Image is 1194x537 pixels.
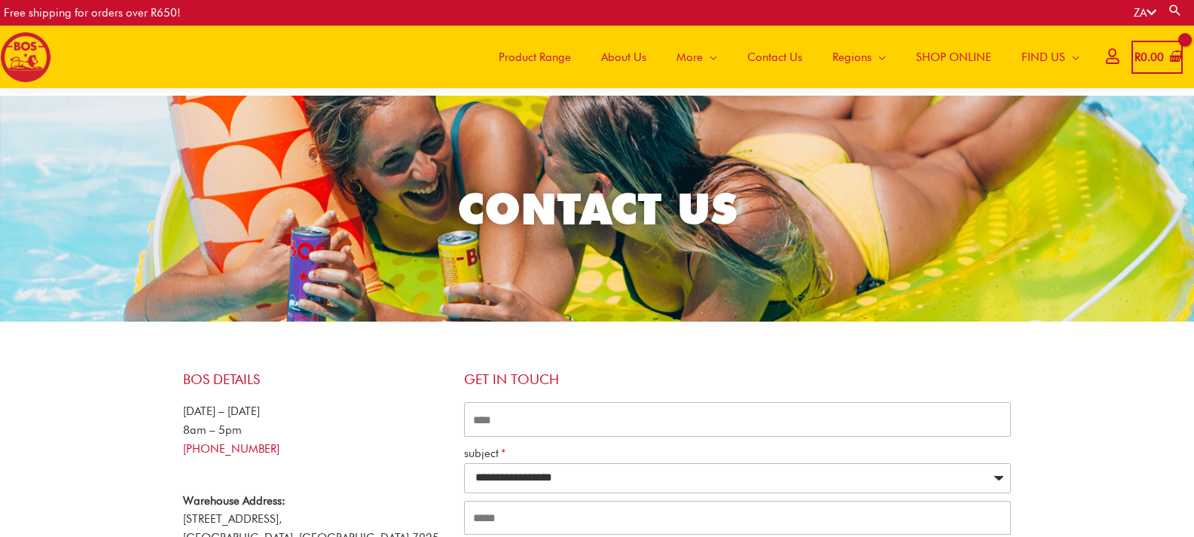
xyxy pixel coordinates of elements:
[183,404,260,418] span: [DATE] – [DATE]
[601,35,646,80] span: About Us
[183,423,242,437] span: 8am – 5pm
[1168,3,1183,17] a: Search button
[901,26,1006,88] a: SHOP ONLINE
[183,442,279,456] a: [PHONE_NUMBER]
[484,26,586,88] a: Product Range
[817,26,901,88] a: Regions
[176,181,1018,236] h2: CONTACT US
[732,26,817,88] a: Contact Us
[464,444,505,463] label: subject
[676,35,703,80] span: More
[1134,50,1141,64] span: R
[747,35,802,80] span: Contact Us
[1131,41,1183,75] a: View Shopping Cart, empty
[1021,35,1065,80] span: FIND US
[472,26,1095,88] nav: Site Navigation
[183,371,449,388] h4: BOS Details
[499,35,571,80] span: Product Range
[916,35,991,80] span: SHOP ONLINE
[183,494,286,508] strong: Warehouse Address:
[1134,6,1156,20] a: ZA
[586,26,661,88] a: About Us
[1134,50,1164,64] bdi: 0.00
[832,35,872,80] span: Regions
[661,26,732,88] a: More
[183,512,282,526] span: [STREET_ADDRESS],
[464,371,1012,388] h4: Get in touch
